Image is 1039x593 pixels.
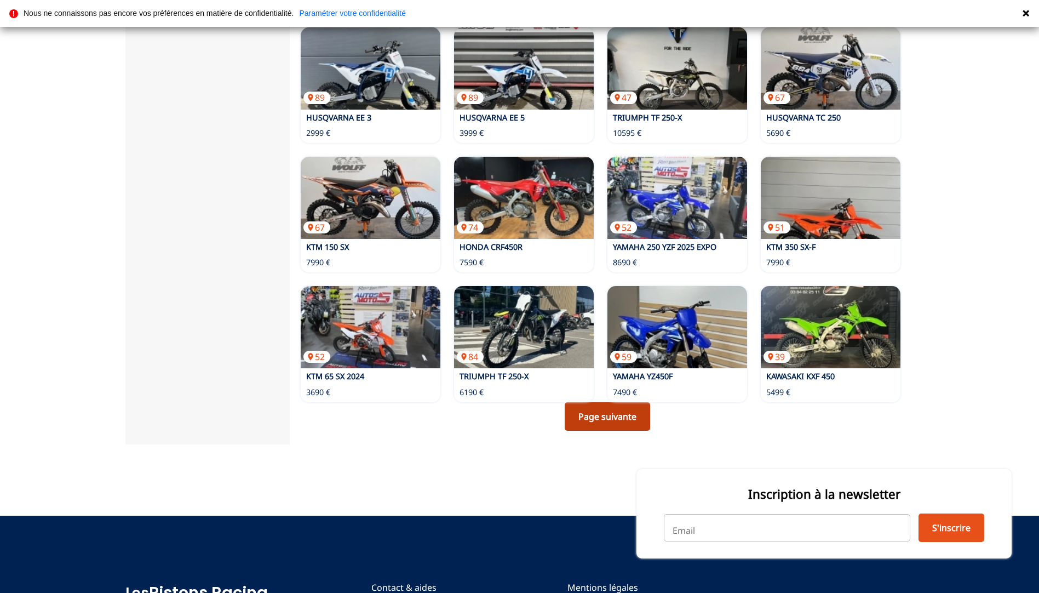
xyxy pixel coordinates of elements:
[454,27,594,110] a: HUSQVARNA EE 589
[613,387,637,398] p: 7490 €
[613,112,682,123] a: TRIUMPH TF 250-X
[454,157,594,239] img: HONDA CRF450R
[764,221,790,233] p: 51
[460,128,484,139] p: 3999 €
[766,257,790,268] p: 7990 €
[613,128,641,139] p: 10595 €
[301,157,440,239] a: KTM 150 SX67
[613,242,716,252] a: YAMAHA 250 YZF 2025 EXPO
[761,27,900,110] img: HUSQVARNA TC 250
[457,351,484,363] p: 84
[565,402,650,431] a: Page suivante
[303,221,330,233] p: 67
[301,286,440,368] a: KTM 65 SX 202452
[664,514,910,541] input: Email
[664,486,984,503] p: Inscription à la newsletter
[306,128,330,139] p: 2999 €
[303,92,330,104] p: 89
[299,9,406,17] a: Paramétrer votre confidentialité
[766,112,841,123] a: HUSQVARNA TC 250
[613,257,637,268] p: 8690 €
[301,286,440,368] img: KTM 65 SX 2024
[761,27,900,110] a: HUSQVARNA TC 25067
[764,92,790,104] p: 67
[761,286,900,368] a: KAWASAKI KXF 45039
[460,371,529,381] a: TRIUMPH TF 250-X
[454,286,594,368] a: TRIUMPH TF 250-X84
[607,286,747,368] a: YAMAHA YZ450F59
[306,242,349,252] a: KTM 150 SX
[306,371,364,381] a: KTM 65 SX 2024
[761,286,900,368] img: KAWASAKI KXF 450
[610,92,637,104] p: 47
[306,112,371,123] a: HUSQVARNA EE 3
[301,27,440,110] img: HUSQVARNA EE 3
[460,242,523,252] a: HONDA CRF450R
[607,157,747,239] img: YAMAHA 250 YZF 2025 EXPO
[303,351,330,363] p: 52
[610,351,637,363] p: 59
[766,387,790,398] p: 5499 €
[761,157,900,239] img: KTM 350 SX-F
[460,112,525,123] a: HUSQVARNA EE 5
[301,27,440,110] a: HUSQVARNA EE 389
[457,92,484,104] p: 89
[454,286,594,368] img: TRIUMPH TF 250-X
[454,27,594,110] img: HUSQVARNA EE 5
[460,387,484,398] p: 6190 €
[766,242,816,252] a: KTM 350 SX-F
[613,371,673,381] a: YAMAHA YZ450F
[607,157,747,239] a: YAMAHA 250 YZF 2025 EXPO52
[607,27,747,110] img: TRIUMPH TF 250-X
[607,27,747,110] a: TRIUMPH TF 250-X47
[919,514,984,542] button: S'inscrire
[306,387,330,398] p: 3690 €
[24,9,294,17] p: Nous ne connaissons pas encore vos préférences en matière de confidentialité.
[460,257,484,268] p: 7590 €
[766,371,835,381] a: KAWASAKI KXF 450
[301,157,440,239] img: KTM 150 SX
[761,157,900,239] a: KTM 350 SX-F51
[306,257,330,268] p: 7990 €
[457,221,484,233] p: 74
[766,128,790,139] p: 5690 €
[764,351,790,363] p: 39
[607,286,747,368] img: YAMAHA YZ450F
[610,221,637,233] p: 52
[454,157,594,239] a: HONDA CRF450R74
